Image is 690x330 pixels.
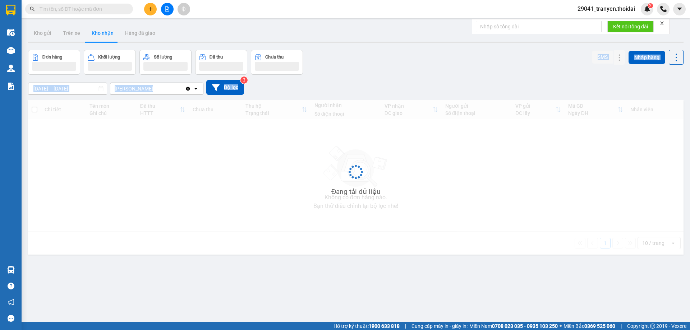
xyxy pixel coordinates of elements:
[7,29,15,36] img: warehouse-icon
[181,6,186,11] span: aim
[75,48,118,56] span: LN1310250002
[161,3,174,15] button: file-add
[411,322,468,330] span: Cung cấp máy in - giấy in:
[492,323,558,329] strong: 0708 023 035 - 0935 103 250
[84,50,136,75] button: Khối lượng
[185,86,191,92] svg: Clear value
[644,6,650,12] img: icon-new-feature
[7,83,15,90] img: solution-icon
[660,6,667,12] img: phone-icon
[607,21,654,32] button: Kết nối tổng đài
[28,24,57,42] button: Kho gửi
[265,55,284,60] div: Chưa thu
[613,23,648,31] span: Kết nối tổng đài
[592,51,613,64] button: SMS
[28,50,80,75] button: Đơn hàng
[469,322,558,330] span: Miền Nam
[98,55,120,60] div: Khối lượng
[240,76,248,84] sup: 3
[40,5,124,13] input: Tìm tên, số ĐT hoặc mã đơn
[57,24,86,42] button: Trên xe
[178,3,190,15] button: aim
[11,31,73,56] span: Chuyển phát nhanh: [GEOGRAPHIC_DATA] - [GEOGRAPHIC_DATA]
[28,83,107,94] input: Select a date range.
[86,24,119,42] button: Kho nhận
[659,21,664,26] span: close
[195,50,247,75] button: Đã thu
[8,283,14,289] span: question-circle
[210,55,223,60] div: Đã thu
[6,5,15,15] img: logo-vxr
[154,55,172,60] div: Số lượng
[148,6,153,11] span: plus
[193,86,199,92] svg: open
[584,323,615,329] strong: 0369 525 060
[648,3,653,8] sup: 2
[629,51,665,64] button: Nhập hàng
[649,3,652,8] span: 2
[8,299,14,306] span: notification
[144,3,157,15] button: plus
[405,322,406,330] span: |
[673,3,686,15] button: caret-down
[4,25,9,62] img: logo
[7,266,15,274] img: warehouse-icon
[206,80,244,95] button: Bộ lọc
[621,322,622,330] span: |
[563,322,615,330] span: Miền Bắc
[139,50,192,75] button: Số lượng
[333,322,400,330] span: Hỗ trợ kỹ thuật:
[331,186,381,197] div: Đang tải dữ liệu
[13,6,71,29] strong: CÔNG TY TNHH DỊCH VỤ DU LỊCH THỜI ĐẠI
[42,55,62,60] div: Đơn hàng
[650,324,655,329] span: copyright
[572,4,641,13] span: 29041_tranyen.thoidai
[8,315,14,322] span: message
[7,47,15,54] img: warehouse-icon
[7,65,15,72] img: warehouse-icon
[476,21,602,32] input: Nhập số tổng đài
[165,6,170,11] span: file-add
[560,325,562,327] span: ⚪️
[251,50,303,75] button: Chưa thu
[30,6,35,11] span: search
[115,85,153,92] div: [PERSON_NAME]
[119,24,161,42] button: Hàng đã giao
[154,85,155,92] input: Selected Lý Nhân.
[369,323,400,329] strong: 1900 633 818
[676,6,683,12] span: caret-down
